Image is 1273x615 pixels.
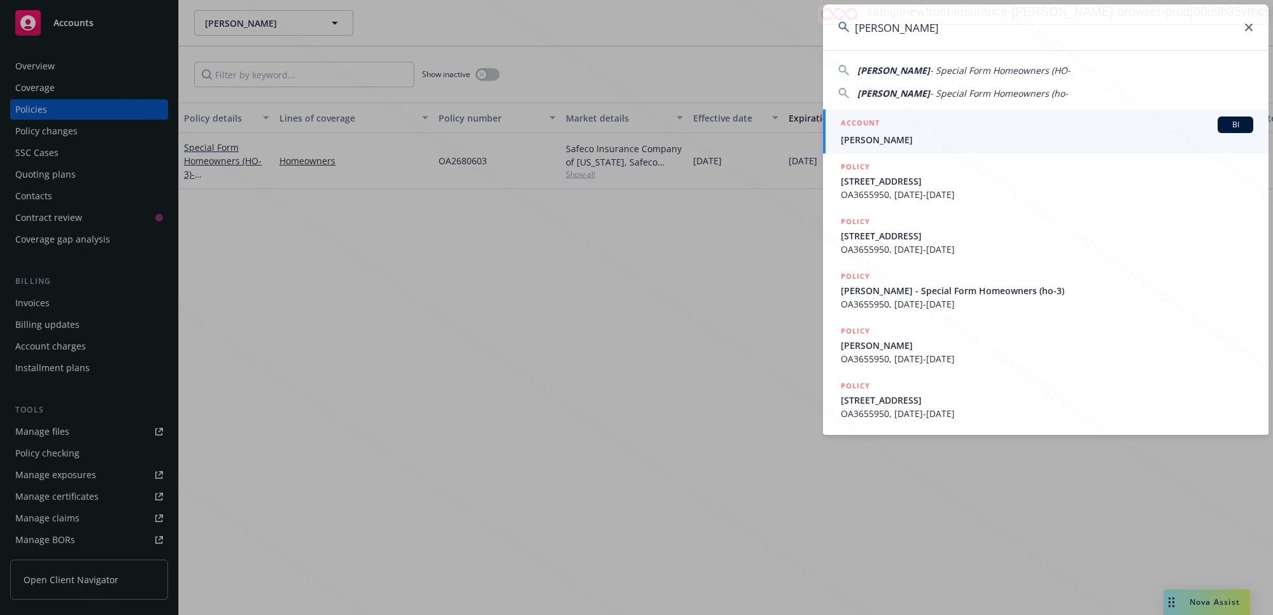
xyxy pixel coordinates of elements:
a: POLICY[PERSON_NAME] - Special Form Homeowners (ho-3)OA3655950, [DATE]-[DATE] [823,263,1269,318]
span: [STREET_ADDRESS] [841,174,1253,188]
input: Search... [823,4,1269,50]
span: [PERSON_NAME] [857,87,930,99]
span: [STREET_ADDRESS] [841,393,1253,407]
a: POLICY[PERSON_NAME]OA3655950, [DATE]-[DATE] [823,318,1269,372]
a: POLICY[STREET_ADDRESS]OA3655950, [DATE]-[DATE] [823,372,1269,427]
span: OA3655950, [DATE]-[DATE] [841,188,1253,201]
h5: ACCOUNT [841,117,880,132]
span: OA3655950, [DATE]-[DATE] [841,243,1253,256]
span: [PERSON_NAME] - Special Form Homeowners (ho-3) [841,284,1253,297]
h5: POLICY [841,270,870,283]
h5: POLICY [841,379,870,392]
h5: POLICY [841,160,870,173]
span: BI [1223,119,1248,131]
a: ACCOUNTBI[PERSON_NAME] [823,110,1269,153]
span: OA3655950, [DATE]-[DATE] [841,352,1253,365]
span: - Special Form Homeowners (ho- [930,87,1068,99]
a: POLICY[STREET_ADDRESS]OA3655950, [DATE]-[DATE] [823,208,1269,263]
span: OA3655950, [DATE]-[DATE] [841,407,1253,420]
span: [PERSON_NAME] [857,64,930,76]
span: [STREET_ADDRESS] [841,229,1253,243]
h5: POLICY [841,325,870,337]
span: [PERSON_NAME] [841,339,1253,352]
span: [PERSON_NAME] [841,133,1253,146]
span: OA3655950, [DATE]-[DATE] [841,297,1253,311]
h5: POLICY [841,215,870,228]
span: - Special Form Homeowners (HO- [930,64,1071,76]
a: POLICY[STREET_ADDRESS]OA3655950, [DATE]-[DATE] [823,153,1269,208]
